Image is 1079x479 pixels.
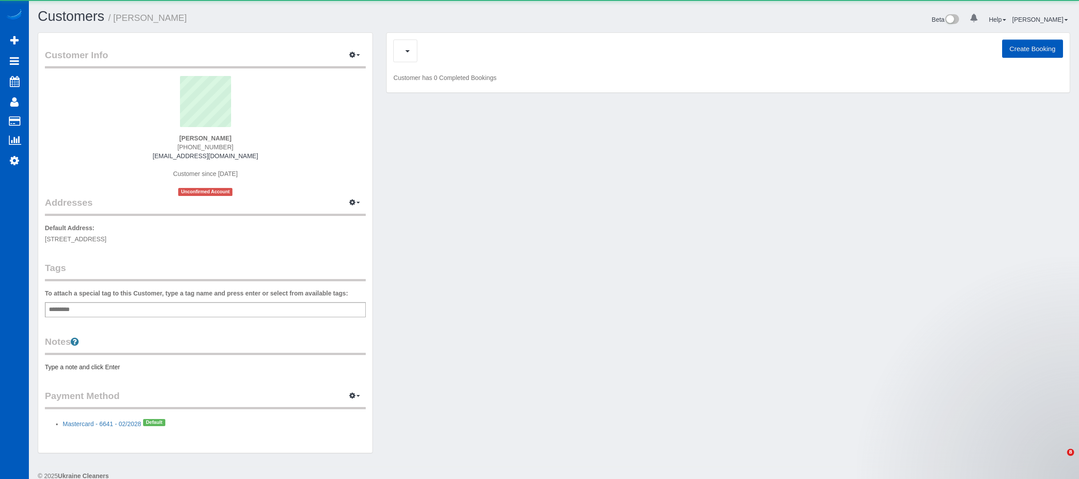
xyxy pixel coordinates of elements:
[45,236,106,243] span: [STREET_ADDRESS]
[173,170,238,177] span: Customer since [DATE]
[143,419,165,426] span: Default
[944,14,959,26] img: New interface
[177,144,233,151] span: [PHONE_NUMBER]
[989,16,1006,23] a: Help
[108,13,187,23] small: / [PERSON_NAME]
[179,135,231,142] strong: [PERSON_NAME]
[45,389,366,409] legend: Payment Method
[45,289,348,298] label: To attach a special tag to this Customer, type a tag name and press enter or select from availabl...
[5,9,23,21] img: Automaid Logo
[45,261,366,281] legend: Tags
[393,73,1063,82] p: Customer has 0 Completed Bookings
[932,16,959,23] a: Beta
[178,188,232,196] span: Unconfirmed Account
[1067,449,1074,456] span: 8
[45,363,366,371] pre: Type a note and click Enter
[1012,16,1068,23] a: [PERSON_NAME]
[45,48,366,68] legend: Customer Info
[45,224,95,232] label: Default Address:
[1049,449,1070,470] iframe: Intercom live chat
[45,335,366,355] legend: Notes
[1002,40,1063,58] button: Create Booking
[63,420,141,427] a: Mastercard - 6641 - 02/2028
[153,152,258,160] a: [EMAIL_ADDRESS][DOMAIN_NAME]
[38,8,104,24] a: Customers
